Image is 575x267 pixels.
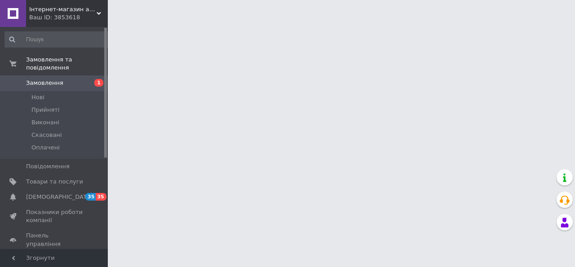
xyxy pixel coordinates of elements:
[26,232,83,248] span: Панель управління
[31,106,59,114] span: Прийняті
[29,13,108,22] div: Ваш ID: 3853618
[29,5,97,13] span: Інтернет-магазин автозапчатин "RPkits"
[31,93,44,101] span: Нові
[26,56,108,72] span: Замовлення та повідомлення
[26,193,93,201] span: [DEMOGRAPHIC_DATA]
[31,118,59,127] span: Виконані
[26,178,83,186] span: Товари та послуги
[26,162,70,171] span: Повідомлення
[31,131,62,139] span: Скасовані
[94,79,103,87] span: 1
[96,193,106,201] span: 35
[85,193,96,201] span: 35
[4,31,111,48] input: Пошук
[26,208,83,224] span: Показники роботи компанії
[26,79,63,87] span: Замовлення
[31,144,60,152] span: Оплачені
